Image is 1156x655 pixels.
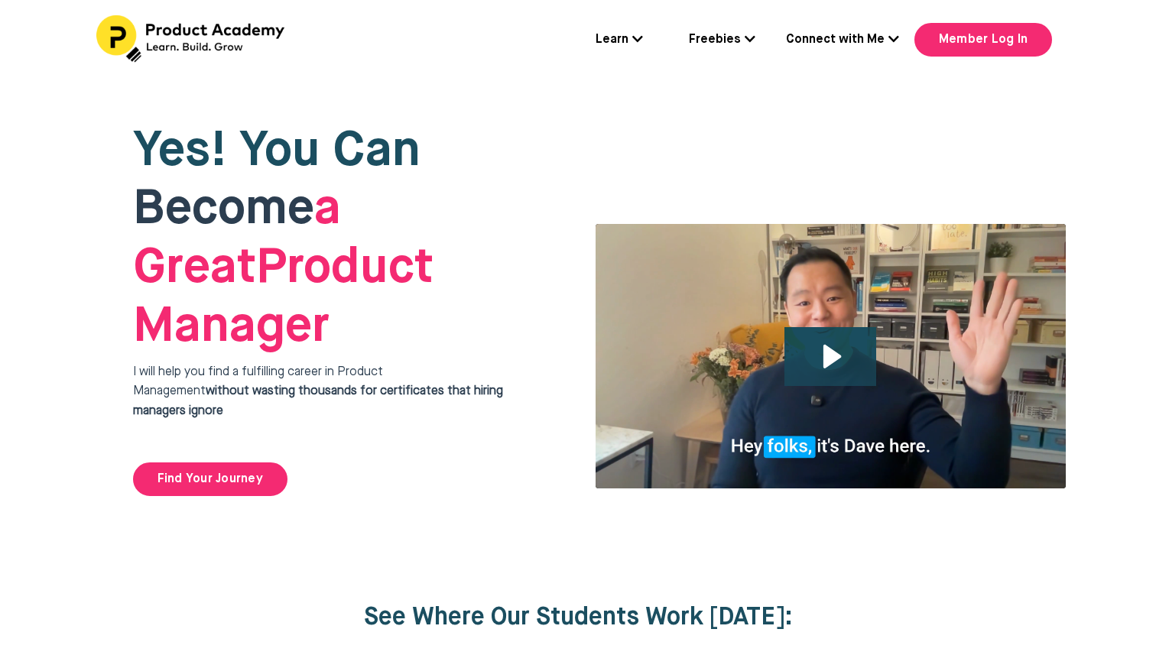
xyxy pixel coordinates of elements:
span: Product Manager [133,185,433,352]
button: Play Video: file-uploads/sites/127338/video/4ffeae-3e1-a2cd-5ad6-eac528a42_Why_I_built_product_ac... [784,327,877,386]
img: Header Logo [96,15,287,63]
strong: See Where Our Students Work [DATE]: [364,605,793,630]
a: Learn [596,31,643,50]
strong: without wasting thousands for certificates that hiring managers ignore [133,385,503,417]
a: Connect with Me [786,31,899,50]
a: Member Log In [914,23,1052,57]
span: I will help you find a fulfilling career in Product Management [133,366,503,417]
span: Yes! You Can [133,127,421,176]
strong: a Great [133,185,341,293]
span: Become [133,185,314,234]
a: Freebies [689,31,755,50]
a: Find Your Journey [133,462,287,496]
